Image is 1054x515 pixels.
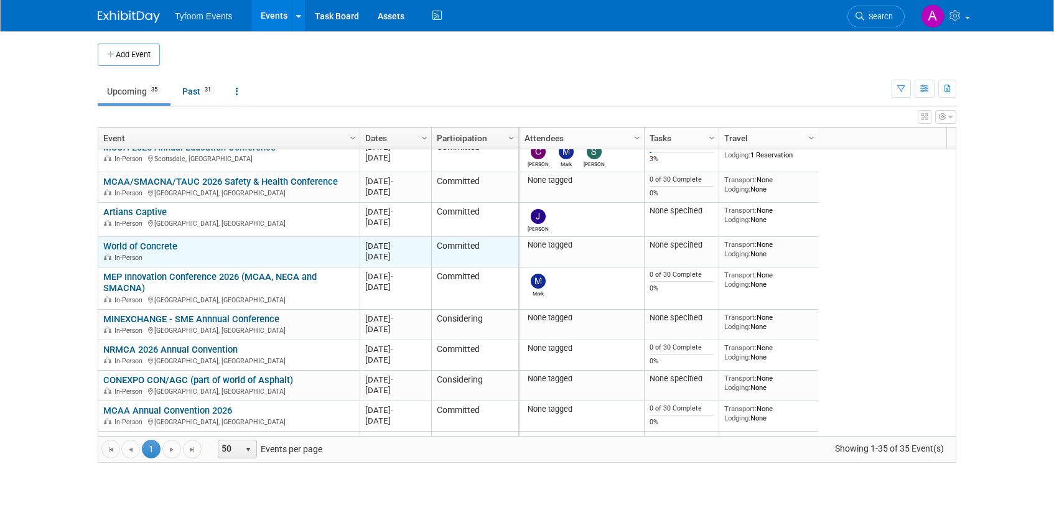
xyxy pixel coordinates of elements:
[103,176,338,187] a: MCAA/SMACNA/TAUC 2026 Safety & Health Conference
[114,296,146,304] span: In-Person
[101,440,120,458] a: Go to the first page
[707,133,717,143] span: Column Settings
[162,440,181,458] a: Go to the next page
[650,175,714,184] div: 0 of 30 Complete
[525,374,640,384] div: None tagged
[391,207,393,216] span: -
[114,254,146,262] span: In-Person
[531,209,546,224] img: Jason Cuskelly
[103,218,354,228] div: [GEOGRAPHIC_DATA], [GEOGRAPHIC_DATA]
[391,272,393,281] span: -
[632,133,642,143] span: Column Settings
[650,418,714,427] div: 0%
[104,357,111,363] img: In-Person Event
[104,327,111,333] img: In-Person Event
[104,296,111,302] img: In-Person Event
[103,405,232,416] a: MCAA Annual Convention 2026
[724,206,757,215] span: Transport:
[103,435,223,447] a: ABC Annual Convention 2026
[142,440,161,458] span: 1
[431,138,518,172] td: Committed
[103,187,354,198] div: [GEOGRAPHIC_DATA], [GEOGRAPHIC_DATA]
[365,271,426,282] div: [DATE]
[391,142,393,152] span: -
[218,440,240,458] span: 50
[167,445,177,455] span: Go to the next page
[103,271,317,294] a: MEP Innovation Conference 2026 (MCAA, NECA and SMACNA)
[525,435,640,445] div: None tagged
[525,313,640,323] div: None tagged
[431,371,518,401] td: Considering
[103,153,354,164] div: Scottsdale, [GEOGRAPHIC_DATA]
[724,151,750,159] span: Lodging:
[650,284,714,293] div: 0%
[202,440,335,458] span: Events per page
[431,172,518,203] td: Committed
[724,185,750,193] span: Lodging:
[431,267,518,310] td: Committed
[724,383,750,392] span: Lodging:
[365,344,426,355] div: [DATE]
[724,414,750,422] span: Lodging:
[650,435,714,443] div: 0 of 30 Complete
[147,85,161,95] span: 35
[431,432,518,462] td: Committed
[805,128,819,146] a: Column Settings
[103,344,238,355] a: NRMCA 2026 Annual Convention
[365,355,426,365] div: [DATE]
[391,314,393,323] span: -
[921,4,944,28] img: Angie Nichols
[365,217,426,228] div: [DATE]
[365,128,423,149] a: Dates
[724,313,814,331] div: None None
[365,176,426,187] div: [DATE]
[98,44,160,66] button: Add Event
[365,385,426,396] div: [DATE]
[650,240,714,250] div: None specified
[724,240,814,258] div: None None
[506,133,516,143] span: Column Settings
[419,133,429,143] span: Column Settings
[391,375,393,384] span: -
[114,189,146,197] span: In-Person
[431,340,518,371] td: Committed
[650,271,714,279] div: 0 of 30 Complete
[650,128,711,149] a: Tasks
[103,128,352,149] a: Event
[98,80,170,103] a: Upcoming35
[391,177,393,186] span: -
[103,142,276,153] a: MSCA 2025 Annual Education Conference
[650,155,714,164] div: 3%
[243,445,253,455] span: select
[365,374,426,385] div: [DATE]
[724,343,814,361] div: None None
[103,416,354,427] div: [GEOGRAPHIC_DATA], [GEOGRAPHIC_DATA]
[348,133,358,143] span: Column Settings
[365,241,426,251] div: [DATE]
[525,343,640,353] div: None tagged
[525,240,640,250] div: None tagged
[525,128,636,149] a: Attendees
[724,343,757,352] span: Transport:
[847,6,905,27] a: Search
[365,405,426,415] div: [DATE]
[365,251,426,262] div: [DATE]
[724,374,757,383] span: Transport:
[98,11,160,23] img: ExhibitDay
[724,128,810,149] a: Travel
[559,144,574,159] img: Mark Nelson
[724,313,757,322] span: Transport:
[175,11,233,21] span: Tyfoom Events
[724,175,757,184] span: Transport:
[114,220,146,228] span: In-Person
[126,445,136,455] span: Go to the previous page
[724,322,750,331] span: Lodging:
[104,155,111,161] img: In-Person Event
[103,325,354,335] div: [GEOGRAPHIC_DATA], [GEOGRAPHIC_DATA]
[650,343,714,352] div: 0 of 30 Complete
[187,445,197,455] span: Go to the last page
[104,254,111,260] img: In-Person Event
[114,155,146,163] span: In-Person
[724,271,757,279] span: Transport:
[114,387,146,396] span: In-Person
